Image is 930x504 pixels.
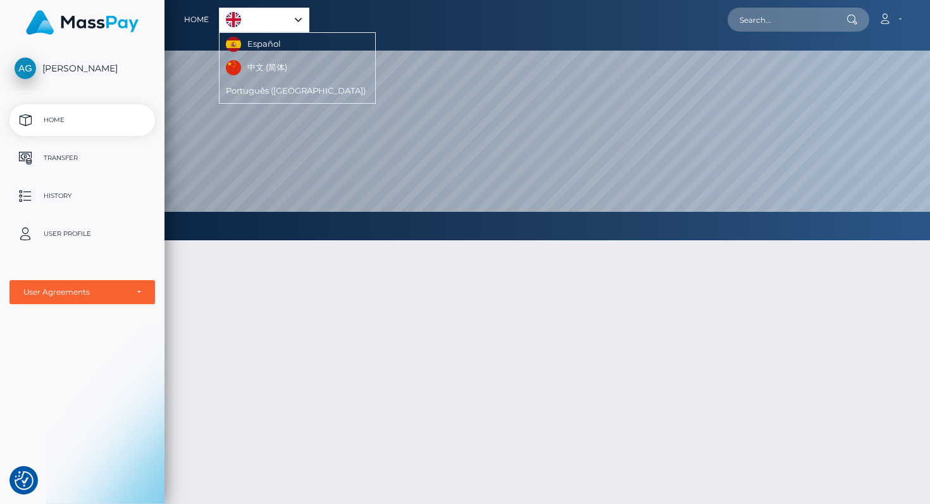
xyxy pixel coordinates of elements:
div: Language [219,8,309,32]
div: User Agreements [23,287,127,297]
a: Español [220,33,290,56]
p: History [15,187,150,206]
a: Home [9,104,155,136]
a: History [9,180,155,212]
ul: Language list [219,32,376,104]
p: Home [15,111,150,130]
p: Transfer [15,149,150,168]
p: User Profile [15,224,150,243]
a: Transfer [9,142,155,174]
a: User Profile [9,218,155,250]
button: Consent Preferences [15,471,34,490]
span: [PERSON_NAME] [9,63,155,74]
button: User Agreements [9,280,155,304]
a: English [220,8,309,32]
img: Revisit consent button [15,471,34,490]
a: Português ([GEOGRAPHIC_DATA]) [220,80,375,103]
img: MassPay [26,10,139,35]
a: 中文 (简体) [220,56,297,80]
input: Search... [728,8,846,32]
a: Home [184,6,209,33]
aside: Language selected: English [219,8,309,32]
